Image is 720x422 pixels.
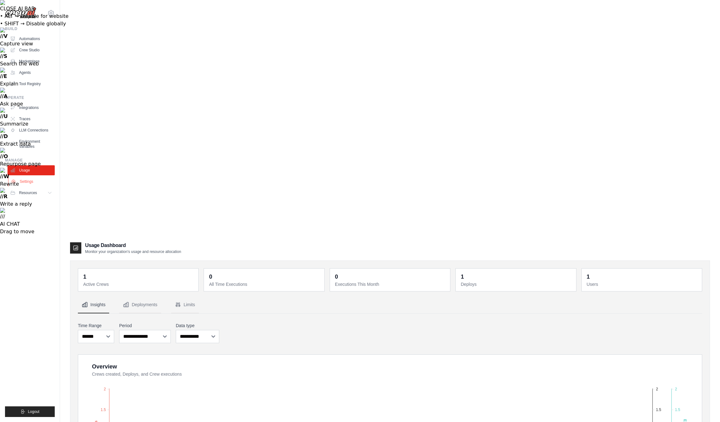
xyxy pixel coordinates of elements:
[461,281,572,287] dt: Deploys
[176,322,219,329] label: Data type
[656,408,661,412] tspan: 1.5
[85,249,181,254] p: Monitor your organization's usage and resource allocation
[171,296,199,313] button: Limits
[119,322,171,329] label: Period
[104,387,106,391] tspan: 2
[656,387,658,391] tspan: 2
[92,362,117,371] div: Overview
[83,272,86,281] div: 1
[587,272,590,281] div: 1
[78,296,109,313] button: Insights
[335,272,338,281] div: 0
[675,408,680,412] tspan: 1.5
[209,272,212,281] div: 0
[5,406,55,417] button: Logout
[335,281,446,287] dt: Executions This Month
[675,387,677,391] tspan: 2
[587,281,698,287] dt: Users
[119,296,161,313] button: Deployments
[78,322,114,329] label: Time Range
[83,281,195,287] dt: Active Crews
[85,242,181,249] h2: Usage Dashboard
[78,296,702,313] nav: Tabs
[461,272,464,281] div: 1
[28,409,39,414] span: Logout
[92,371,694,377] dt: Crews created, Deploys, and Crew executions
[209,281,320,287] dt: All Time Executions
[101,408,106,412] tspan: 1.5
